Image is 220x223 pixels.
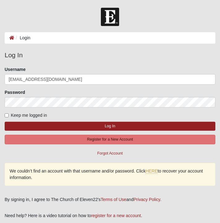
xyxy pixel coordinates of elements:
[5,196,215,203] div: By signing in, I agree to The Church of Eleven22's and .
[5,50,215,60] legend: Log In
[5,89,25,95] label: Password
[5,66,26,72] label: Username
[5,163,215,186] div: We couldn’t find an account with that username and/or password. Click to recover your account inf...
[14,35,30,41] li: Login
[5,135,215,144] button: Register for a New Account
[101,197,126,202] a: Terms of Use
[133,197,160,202] a: Privacy Policy
[5,122,215,131] button: Log In
[91,213,141,218] a: register for a new account
[5,212,215,219] p: Need help? Here is a video tutorial on how to .
[5,149,215,158] button: Forgot Account
[11,113,47,118] span: Keep me logged in
[145,168,157,174] a: HERE
[5,113,9,117] input: Keep me logged in
[101,8,119,26] img: Church of Eleven22 Logo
